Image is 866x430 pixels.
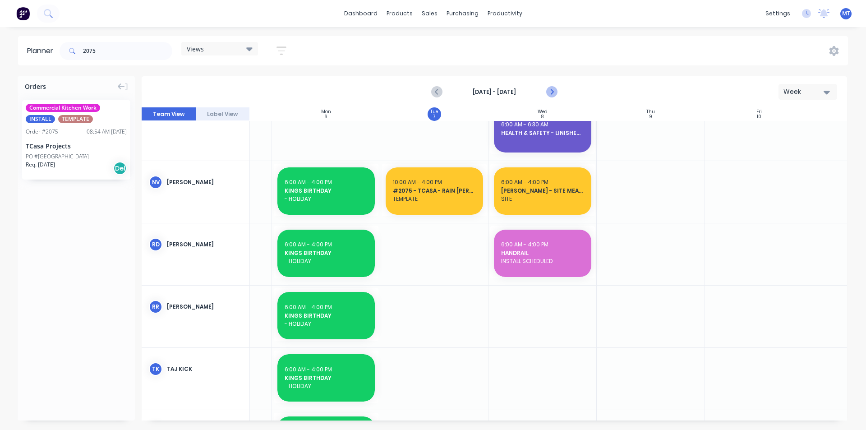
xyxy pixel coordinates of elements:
[501,257,584,265] span: INSTALL SCHEDULED
[393,195,476,203] span: TEMPLATE
[393,178,442,186] span: 10:00 AM - 4:00 PM
[756,109,762,115] div: Fri
[26,115,55,123] span: INSTALL
[149,300,162,314] div: RR
[149,362,162,376] div: TK
[285,303,332,311] span: 6:00 AM - 4:00 PM
[538,109,548,115] div: Wed
[783,87,825,97] div: Week
[83,42,172,60] input: Search for orders...
[501,195,584,203] span: SITE
[761,7,795,20] div: settings
[149,176,162,189] div: NV
[285,257,368,265] span: - HOLIDAY
[433,115,435,119] div: 7
[285,374,368,382] span: KINGS BIRTHDAY
[449,88,539,96] strong: [DATE] - [DATE]
[501,240,548,248] span: 6:00 AM - 4:00 PM
[430,109,438,115] div: Tue
[285,195,368,203] span: - HOLIDAY
[483,7,527,20] div: productivity
[149,238,162,251] div: RD
[541,115,544,119] div: 8
[285,249,368,257] span: KINGS BIRTHDAY
[26,153,89,161] div: PO #[GEOGRAPHIC_DATA]
[26,141,127,151] div: TCasa Projects
[16,7,30,20] img: Factory
[501,178,548,186] span: 6:00 AM - 4:00 PM
[58,115,93,123] span: TEMPLATE
[285,320,368,328] span: - HOLIDAY
[113,162,127,175] div: Del
[757,115,761,119] div: 10
[382,7,417,20] div: products
[842,9,850,18] span: MT
[285,365,332,373] span: 6:00 AM - 4:00 PM
[321,109,331,115] div: Mon
[646,109,655,115] div: Thu
[649,115,652,119] div: 9
[778,84,837,100] button: Week
[26,161,55,169] span: Req. [DATE]
[285,240,332,248] span: 6:00 AM - 4:00 PM
[167,178,242,186] div: [PERSON_NAME]
[417,7,442,20] div: sales
[285,382,368,390] span: - HOLIDAY
[393,187,476,195] span: #2075 - TCASA - RAIN [PERSON_NAME]
[196,107,250,121] button: Label View
[25,82,46,91] span: Orders
[27,46,58,56] div: Planner
[26,128,58,136] div: Order # 2075
[501,249,584,257] span: HANDRAIL
[285,312,368,320] span: KINGS BIRTHDAY
[167,303,242,311] div: [PERSON_NAME]
[442,7,483,20] div: purchasing
[167,365,242,373] div: Taj Kick
[142,107,196,121] button: Team View
[285,187,368,195] span: KINGS BIRTHDAY
[340,7,382,20] a: dashboard
[324,115,327,119] div: 6
[87,128,127,136] div: 08:54 AM [DATE]
[285,178,332,186] span: 6:00 AM - 4:00 PM
[501,187,584,195] span: [PERSON_NAME] - SITE MEASURE SPLASHBACK (Inspired Plumbing)
[187,44,204,54] span: Views
[26,104,100,112] span: Commercial Kitchen Work
[167,240,242,249] div: [PERSON_NAME]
